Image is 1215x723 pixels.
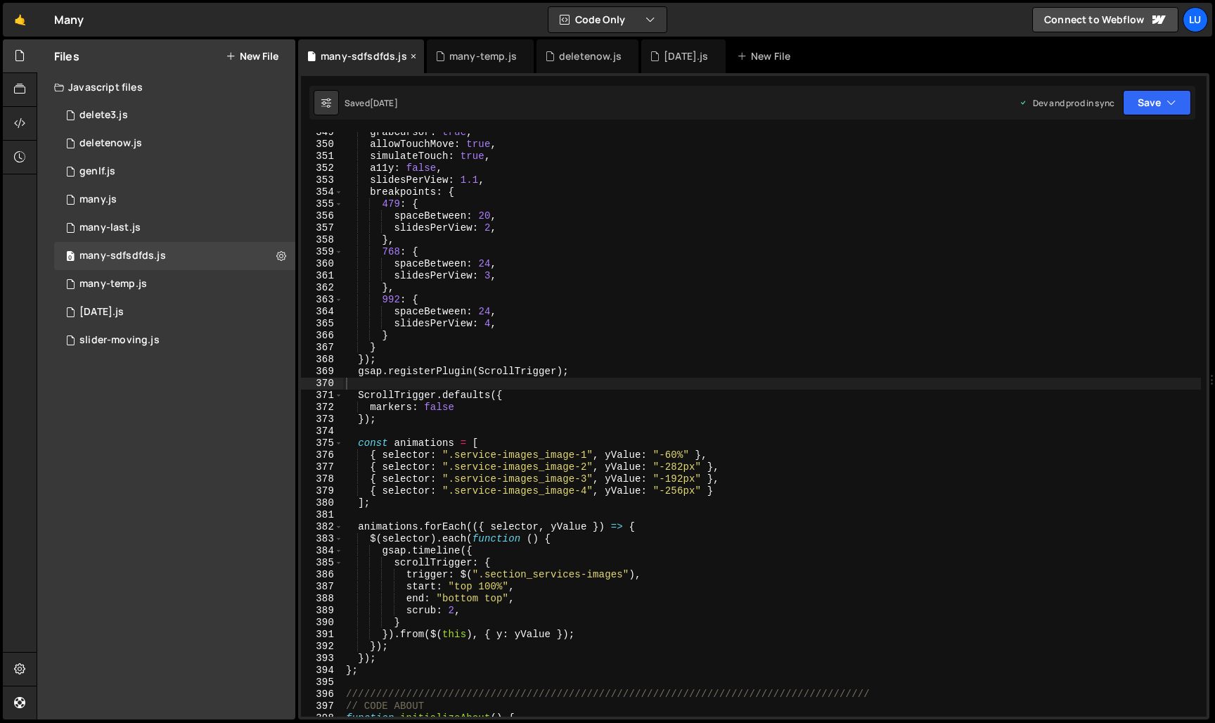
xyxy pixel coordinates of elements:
div: 844/36500.js [54,186,295,214]
div: Saved [345,97,398,109]
div: 375 [301,437,343,449]
div: 380 [301,497,343,509]
div: 369 [301,366,343,378]
div: 386 [301,569,343,581]
div: 394 [301,665,343,677]
div: 381 [301,509,343,521]
div: 361 [301,270,343,282]
a: Connect to Webflow [1032,7,1178,32]
div: many-last.js [79,222,141,234]
div: 364 [301,306,343,318]
a: 🤙 [3,3,37,37]
div: [DATE].js [79,306,124,319]
div: delete3.js [79,109,128,122]
div: many-temp.js [449,49,517,63]
div: 389 [301,605,343,617]
div: 374 [301,426,343,437]
div: 368 [301,354,343,366]
div: 844/24059.js [54,214,295,242]
div: 366 [301,330,343,342]
div: deletenow.js [559,49,622,63]
div: 382 [301,521,343,533]
span: 0 [66,252,75,263]
div: 354 [301,186,343,198]
h2: Files [54,49,79,64]
button: Code Only [548,7,667,32]
div: 352 [301,162,343,174]
div: 387 [301,581,343,593]
div: 377 [301,461,343,473]
div: 844/24201.js [54,242,295,270]
div: 370 [301,378,343,390]
div: Javascript files [37,73,295,101]
div: New File [737,49,796,63]
div: 384 [301,545,343,557]
div: 353 [301,174,343,186]
div: slider-moving.js [79,334,160,347]
div: 349 [301,127,343,139]
button: New File [226,51,278,62]
div: 844/40523.js [54,158,295,186]
div: 355 [301,198,343,210]
div: 385 [301,557,343,569]
div: genlf.js [79,165,115,178]
div: 844/48394.js [54,298,295,326]
a: Lu [1183,7,1208,32]
div: 359 [301,246,343,258]
div: 365 [301,318,343,330]
div: 363 [301,294,343,306]
div: 372 [301,402,343,414]
div: 396 [301,689,343,700]
div: many-sdfsdfds.js [321,49,407,63]
div: 378 [301,473,343,485]
div: 844/24139.js [54,101,295,129]
div: 371 [301,390,343,402]
div: 357 [301,222,343,234]
div: many-sdfsdfds.js [79,250,166,262]
div: 358 [301,234,343,246]
div: 844/36684.js [54,270,295,298]
div: many.js [79,193,117,206]
div: 390 [301,617,343,629]
div: 379 [301,485,343,497]
div: [DATE] [370,97,398,109]
button: Save [1123,90,1191,115]
div: 376 [301,449,343,461]
div: 350 [301,139,343,151]
div: 362 [301,282,343,294]
div: 395 [301,677,343,689]
div: 393 [301,653,343,665]
div: 367 [301,342,343,354]
div: 844/48401.js [54,129,295,158]
div: deletenow.js [79,137,142,150]
div: 383 [301,533,343,545]
div: 388 [301,593,343,605]
div: [DATE].js [664,49,708,63]
div: 391 [301,629,343,641]
div: 397 [301,700,343,712]
div: 392 [301,641,343,653]
div: 844/24335.js [54,326,295,354]
div: 360 [301,258,343,270]
div: 351 [301,151,343,162]
div: 373 [301,414,343,426]
div: 356 [301,210,343,222]
div: many-temp.js [79,278,147,290]
div: Dev and prod in sync [1019,97,1114,109]
div: Many [54,11,84,28]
